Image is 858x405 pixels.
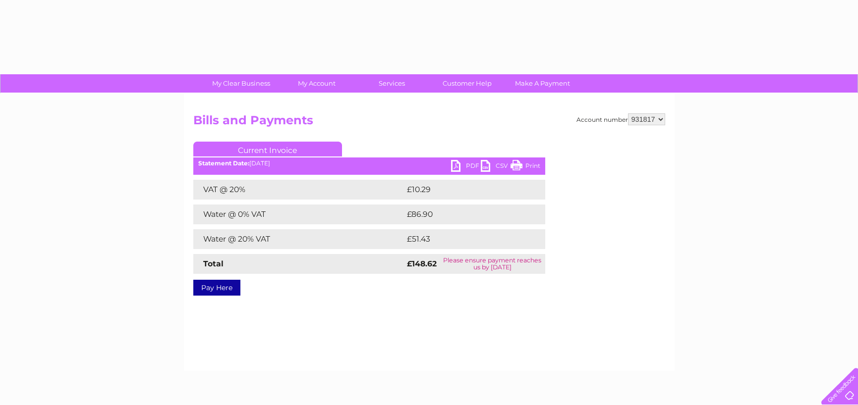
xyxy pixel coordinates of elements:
[193,180,404,200] td: VAT @ 20%
[193,204,404,224] td: Water @ 0% VAT
[276,74,357,93] a: My Account
[193,160,545,167] div: [DATE]
[576,113,665,125] div: Account number
[193,229,404,249] td: Water @ 20% VAT
[404,180,524,200] td: £10.29
[481,160,511,174] a: CSV
[351,74,433,93] a: Services
[404,229,524,249] td: £51.43
[203,259,224,268] strong: Total
[404,204,526,224] td: £86.90
[440,254,545,274] td: Please ensure payment reaches us by [DATE]
[511,160,540,174] a: Print
[193,142,342,156] a: Current Invoice
[451,160,481,174] a: PDF
[198,159,249,167] b: Statement Date:
[193,113,665,132] h2: Bills and Payments
[200,74,282,93] a: My Clear Business
[502,74,583,93] a: Make A Payment
[407,259,437,268] strong: £148.62
[193,280,240,296] a: Pay Here
[426,74,508,93] a: Customer Help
